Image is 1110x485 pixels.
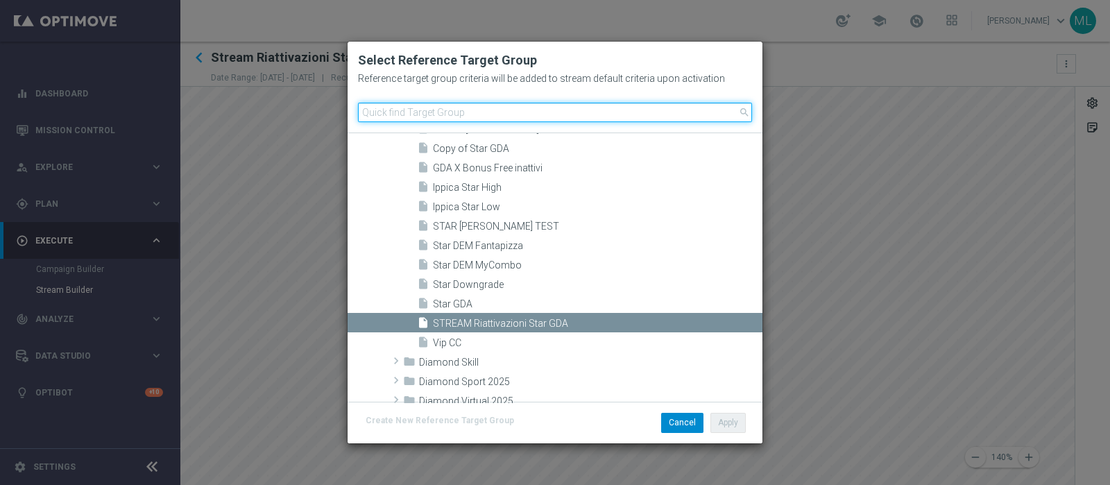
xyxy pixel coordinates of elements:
[433,337,762,349] span: Vip CC
[433,279,762,291] span: Star Downgrade
[710,413,746,432] button: Apply
[433,162,762,174] span: GDA X Bonus Free inattivi
[403,394,416,410] i: folder
[417,278,429,293] i: insert_drive_file
[433,143,762,155] span: Copy of Star GDA
[419,395,762,407] span: Diamond Virtual 2025
[417,142,429,158] i: insert_drive_file
[433,182,762,194] span: Ippica Star High
[417,258,429,274] i: insert_drive_file
[358,52,752,69] h2: Select Reference Target Group
[661,413,703,432] button: Cancel
[419,357,762,368] span: Diamond Skill
[433,318,762,330] span: STREAM Riattivazioni Star GDA
[433,201,762,213] span: Ippica Star Low
[433,259,762,271] span: Star DEM MyCombo
[433,221,762,232] span: STAR CONTI TEST
[419,376,762,388] span: Diamond Sport 2025
[417,239,429,255] i: insert_drive_file
[358,73,725,84] h2: Reference target group criteria will be added to stream default criteria upon activation
[417,180,429,196] i: insert_drive_file
[417,219,429,235] i: insert_drive_file
[417,336,429,352] i: insert_drive_file
[417,200,429,216] i: insert_drive_file
[433,240,762,252] span: Star DEM Fantapizza
[417,297,429,313] i: insert_drive_file
[403,355,416,371] i: folder
[358,103,752,122] input: Quick find Target Group
[403,375,416,391] i: folder
[739,107,750,118] span: search
[417,161,429,177] i: insert_drive_file
[417,316,429,332] i: insert_drive_file
[433,298,762,310] span: Star GDA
